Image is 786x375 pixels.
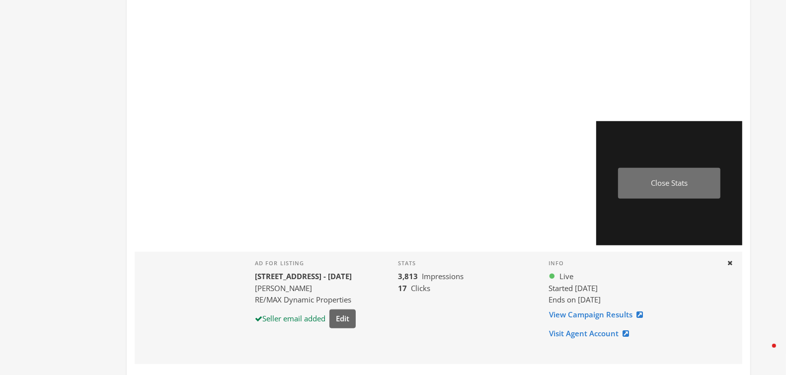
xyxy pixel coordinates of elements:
span: Impressions [422,271,464,281]
b: 3,813 [398,271,418,281]
span: Clicks [411,283,430,293]
div: [PERSON_NAME] [255,283,356,294]
h4: Info [549,260,718,267]
div: Seller email added [255,313,325,324]
iframe: Intercom live chat [752,341,776,365]
b: [STREET_ADDRESS] - [DATE] [255,271,352,281]
span: Live [559,271,573,282]
button: Close Stats [596,121,742,245]
h4: Stats [398,260,533,267]
b: 17 [398,283,407,293]
button: Edit [329,309,356,328]
div: RE/MAX Dynamic Properties [255,294,356,305]
span: Ends on [DATE] [549,295,601,304]
div: Started [DATE] [549,283,718,294]
a: Visit Agent Account [549,324,635,343]
h4: Ad for listing [255,260,356,267]
a: View Campaign Results [549,305,649,324]
div: Close Stats [618,168,720,199]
